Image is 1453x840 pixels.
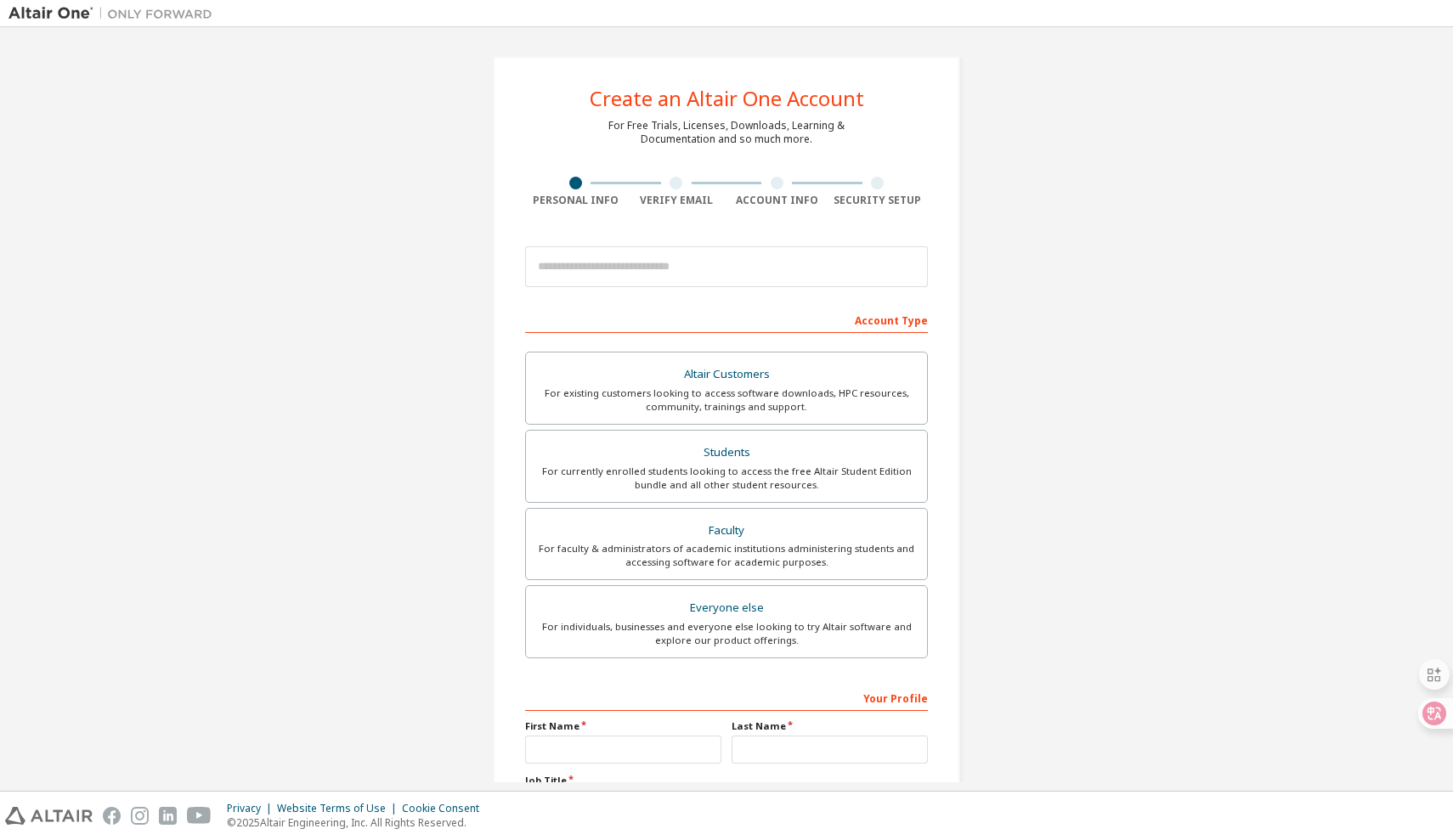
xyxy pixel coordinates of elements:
div: For faculty & administrators of academic institutions administering students and accessing softwa... [536,542,917,569]
div: Altair Customers [536,363,917,386]
img: altair_logo.svg [5,807,93,825]
label: Last Name [732,719,928,733]
div: For existing customers looking to access software downloads, HPC resources, community, trainings ... [536,386,917,414]
div: Account Type [525,306,928,333]
div: For individuals, businesses and everyone else looking to try Altair software and explore our prod... [536,620,917,647]
div: Cookie Consent [402,802,489,815]
div: Your Profile [525,684,928,711]
div: Students [536,441,917,465]
div: For currently enrolled students looking to access the free Altair Student Edition bundle and all ... [536,465,917,492]
div: Everyone else [536,596,917,620]
div: Faculty [536,519,917,543]
div: For Free Trials, Licenses, Downloads, Learning & Documentation and so much more. [608,119,845,146]
img: instagram.svg [131,807,149,825]
label: Job Title [525,774,928,787]
img: Altair One [8,5,221,22]
div: Account Info [726,194,828,207]
img: youtube.svg [187,807,212,825]
div: Privacy [227,802,277,815]
img: linkedin.svg [159,807,177,825]
div: Create an Altair One Account [590,88,864,109]
div: Security Setup [828,194,929,207]
div: Website Terms of Use [277,802,402,815]
div: Personal Info [525,194,626,207]
img: facebook.svg [103,807,121,825]
p: © 2025 Altair Engineering, Inc. All Rights Reserved. [227,815,489,830]
div: Verify Email [626,194,727,207]
label: First Name [525,719,721,733]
